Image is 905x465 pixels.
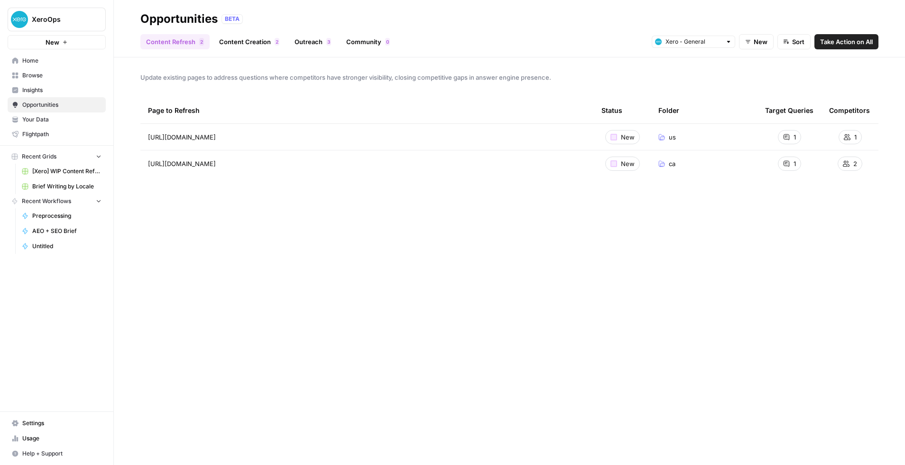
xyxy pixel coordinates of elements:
span: [URL][DOMAIN_NAME] [148,159,216,168]
span: 3 [327,38,330,46]
a: Your Data [8,112,106,127]
button: Take Action on All [814,34,878,49]
span: Insights [22,86,102,94]
span: 1 [854,132,857,142]
span: Update existing pages to address questions where competitors have stronger visibility, closing co... [140,73,878,82]
button: New [739,34,774,49]
span: Take Action on All [820,37,873,46]
button: New [8,35,106,49]
a: Brief Writing by Locale [18,179,106,194]
a: Content Refresh2 [140,34,210,49]
button: Sort [777,34,811,49]
span: XeroOps [32,15,89,24]
span: 2 [276,38,278,46]
span: Sort [792,37,804,46]
div: Competitors [829,97,870,123]
span: New [46,37,59,47]
span: Your Data [22,115,102,124]
div: Status [601,97,622,123]
span: 2 [853,159,857,168]
span: Untitled [32,242,102,251]
span: Settings [22,419,102,428]
img: XeroOps Logo [11,11,28,28]
span: Help + Support [22,449,102,458]
span: Preprocessing [32,212,102,220]
span: ca [669,159,675,168]
span: Usage [22,434,102,443]
a: Opportunities [8,97,106,112]
span: 1 [794,132,796,142]
a: Outreach3 [289,34,337,49]
a: AEO + SEO Brief [18,223,106,239]
span: Browse [22,71,102,80]
span: Brief Writing by Locale [32,182,102,191]
span: Home [22,56,102,65]
span: New [621,159,635,168]
span: 1 [794,159,796,168]
span: AEO + SEO Brief [32,227,102,235]
a: Home [8,53,106,68]
a: Browse [8,68,106,83]
div: BETA [222,14,243,24]
div: Target Queries [765,97,813,123]
span: New [621,132,635,142]
span: Recent Workflows [22,197,71,205]
div: 0 [385,38,390,46]
a: Content Creation2 [213,34,285,49]
span: Opportunities [22,101,102,109]
a: Untitled [18,239,106,254]
a: Community0 [341,34,396,49]
button: Help + Support [8,446,106,461]
a: Insights [8,83,106,98]
span: [URL][DOMAIN_NAME] [148,132,216,142]
input: Xero - General [665,37,721,46]
div: Page to Refresh [148,97,586,123]
span: 0 [386,38,389,46]
div: Folder [658,97,679,123]
button: Recent Grids [8,149,106,164]
a: Usage [8,431,106,446]
div: 2 [275,38,279,46]
div: Opportunities [140,11,218,27]
button: Recent Workflows [8,194,106,208]
span: Flightpath [22,130,102,139]
button: Workspace: XeroOps [8,8,106,31]
span: us [669,132,676,142]
span: New [754,37,767,46]
a: Preprocessing [18,208,106,223]
a: [Xero] WIP Content Refresh [18,164,106,179]
span: Recent Grids [22,152,56,161]
span: 2 [200,38,203,46]
span: [Xero] WIP Content Refresh [32,167,102,176]
a: Flightpath [8,127,106,142]
a: Settings [8,416,106,431]
div: 3 [326,38,331,46]
div: 2 [199,38,204,46]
